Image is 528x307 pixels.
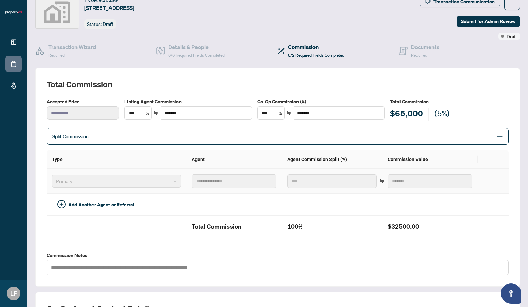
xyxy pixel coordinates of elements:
[390,108,423,121] h2: $65,000
[5,10,22,14] img: logo
[288,53,344,58] span: 0/2 Required Fields Completed
[47,150,186,169] th: Type
[153,111,158,115] span: swap
[379,179,384,183] span: swap
[382,150,478,169] th: Commission Value
[411,53,427,58] span: Required
[287,221,377,232] h2: 100%
[47,128,509,145] div: Split Commission
[68,201,134,208] span: Add Another Agent or Referral
[507,33,517,40] span: Draft
[257,98,385,106] label: Co-Op Commission (%)
[52,199,140,210] button: Add Another Agent or Referral
[282,150,382,169] th: Agent Commission Split (%)
[47,79,509,90] h2: Total Commission
[497,133,503,140] span: minus
[168,43,225,51] h4: Details & People
[47,252,509,259] label: Commission Notes
[192,221,276,232] h2: Total Commission
[461,16,515,27] span: Submit for Admin Review
[288,43,344,51] h4: Commission
[124,98,252,106] label: Listing Agent Commission
[48,53,65,58] span: Required
[52,133,89,140] span: Split Commission
[388,221,472,232] h2: $32500.00
[501,283,521,304] button: Open asap
[390,98,509,106] h5: Total Commission
[10,289,17,298] span: LF
[510,1,514,5] span: ellipsis
[84,19,116,29] div: Status:
[168,53,225,58] span: 6/6 Required Fields Completed
[47,98,119,106] label: Accepted Price
[56,176,177,186] span: Primary
[457,16,520,27] button: Submit for Admin Review
[186,150,282,169] th: Agent
[103,21,113,27] span: Draft
[48,43,96,51] h4: Transaction Wizard
[84,4,134,12] span: [STREET_ADDRESS]
[57,200,66,208] span: plus-circle
[411,43,439,51] h4: Documents
[286,111,291,115] span: swap
[434,108,450,121] h2: (5%)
